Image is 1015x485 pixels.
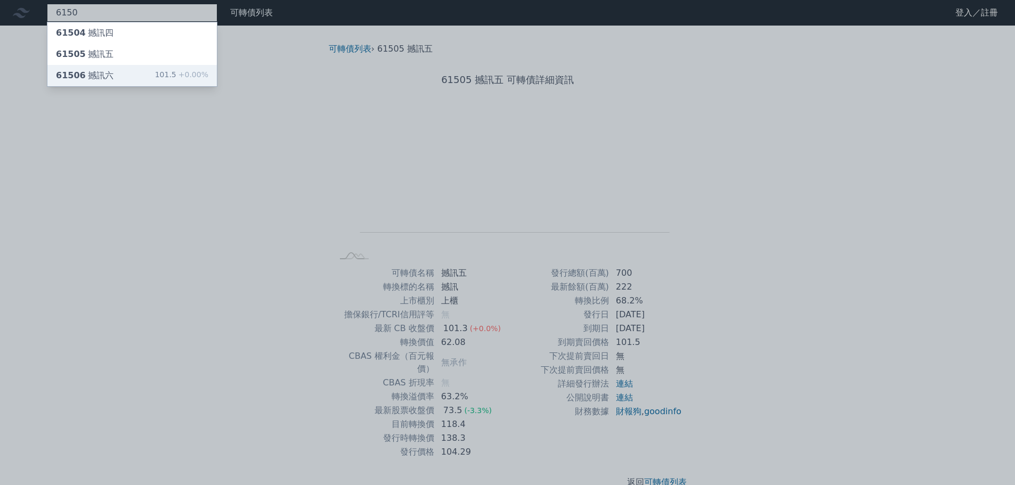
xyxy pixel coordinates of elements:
[47,65,217,86] a: 61506撼訊六 101.5+0.00%
[56,27,113,39] div: 撼訊四
[47,44,217,65] a: 61505撼訊五
[47,22,217,44] a: 61504撼訊四
[56,70,86,80] span: 61506
[56,49,86,59] span: 61505
[56,69,113,82] div: 撼訊六
[56,48,113,61] div: 撼訊五
[56,28,86,38] span: 61504
[155,69,208,82] div: 101.5
[176,70,208,79] span: +0.00%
